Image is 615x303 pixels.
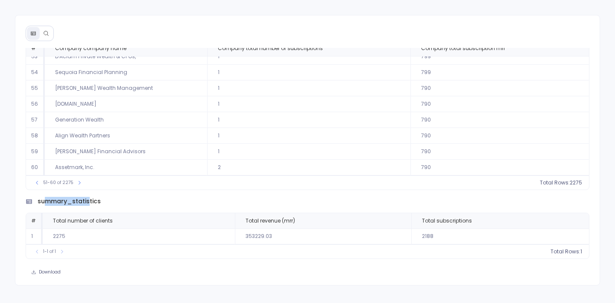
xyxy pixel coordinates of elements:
td: 799 [410,65,589,80]
span: Download [39,269,61,275]
span: 1 [580,248,582,255]
td: Generation Wealth [45,112,207,128]
td: 1 [207,96,410,112]
td: 1 [207,144,410,160]
td: 790 [410,96,589,112]
td: 59 [26,144,45,160]
td: 353229.03 [235,229,412,244]
td: 790 [410,128,589,144]
td: 799 [410,49,589,65]
span: Company total subscription mrr [421,45,505,52]
td: 1 [26,229,43,244]
td: 790 [410,112,589,128]
span: 51-60 of 2275 [43,179,73,186]
td: 790 [410,160,589,175]
td: D'Aciam Private Wealth & CFOs, [45,49,207,65]
td: 790 [410,144,589,160]
span: # [31,217,36,224]
span: summary_statistics [38,197,101,206]
span: 2275 [570,179,582,186]
td: 1 [207,80,410,96]
span: Total subscriptions [422,217,472,224]
td: 2275 [43,229,234,244]
td: [PERSON_NAME] Wealth Management [45,80,207,96]
span: Total Rows: [551,248,580,255]
span: Company company name [55,45,126,52]
td: Align Wealth Partners [45,128,207,144]
td: 2 [207,160,410,175]
td: Assetmark, Inc. [45,160,207,175]
td: 54 [26,65,45,80]
span: Total Rows: [540,179,570,186]
td: 790 [410,80,589,96]
td: [PERSON_NAME] Financial Advisors [45,144,207,160]
td: Sequoia Financial Planning [45,65,207,80]
span: # [31,45,36,52]
button: Download [26,266,66,278]
td: 55 [26,80,45,96]
td: 2188 [411,229,589,244]
td: 53 [26,49,45,65]
td: 1 [207,128,410,144]
td: 1 [207,49,410,65]
span: Total revenue (mrr) [246,217,295,224]
td: 1 [207,65,410,80]
span: 1-1 of 1 [43,248,56,255]
td: 60 [26,160,45,175]
td: 1 [207,112,410,128]
td: 58 [26,128,45,144]
td: [DOMAIN_NAME] [45,96,207,112]
span: Company total number of subscriptions [218,45,323,52]
td: 56 [26,96,45,112]
td: 57 [26,112,45,128]
span: Total number of clients [53,217,113,224]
